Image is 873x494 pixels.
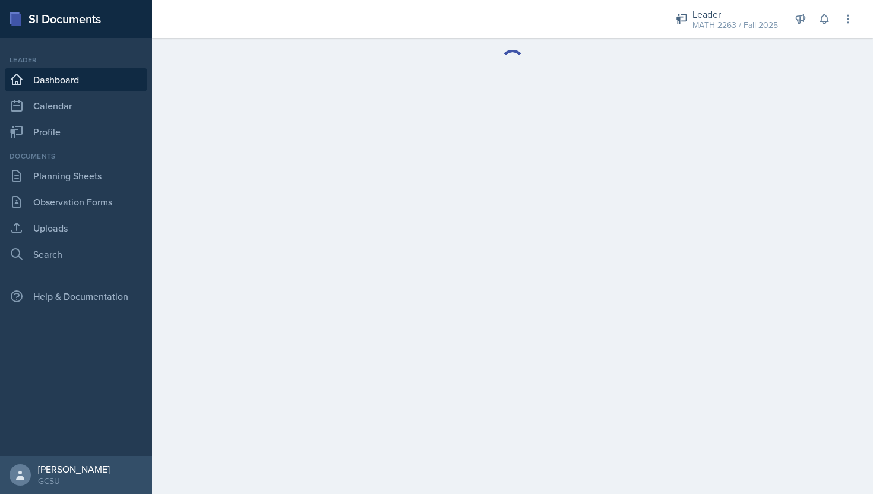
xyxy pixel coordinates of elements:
a: Dashboard [5,68,147,91]
a: Profile [5,120,147,144]
a: Planning Sheets [5,164,147,188]
div: Leader [692,7,778,21]
div: MATH 2263 / Fall 2025 [692,19,778,31]
a: Uploads [5,216,147,240]
a: Calendar [5,94,147,118]
a: Search [5,242,147,266]
div: Leader [5,55,147,65]
a: Observation Forms [5,190,147,214]
div: Documents [5,151,147,161]
div: [PERSON_NAME] [38,463,110,475]
div: GCSU [38,475,110,487]
div: Help & Documentation [5,284,147,308]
